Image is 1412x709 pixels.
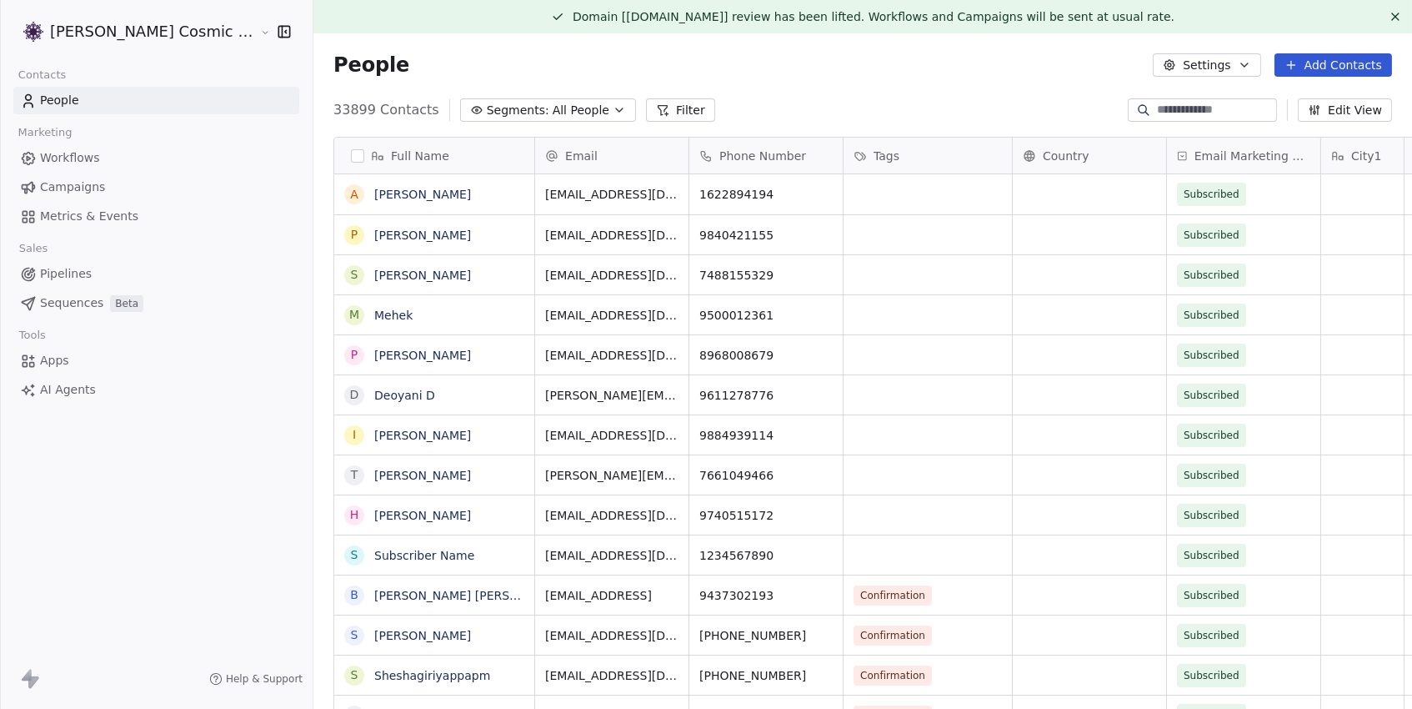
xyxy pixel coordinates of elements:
span: [PHONE_NUMBER] [699,627,833,644]
span: 7488155329 [699,267,833,284]
span: Full Name [391,148,449,164]
button: Add Contacts [1274,53,1392,77]
div: Country [1013,138,1166,173]
span: Confirmation [854,666,932,686]
span: 8968008679 [699,347,833,364]
span: 1234567890 [699,547,833,564]
a: Workflows [13,144,299,172]
div: T [351,466,358,484]
div: Full Name [334,138,534,173]
a: [PERSON_NAME] [374,188,471,201]
span: [PERSON_NAME][EMAIL_ADDRESS][DOMAIN_NAME] [545,387,678,404]
span: Sales [12,236,55,261]
span: 9840421155 [699,227,833,244]
span: Subscribed [1184,347,1239,364]
button: [PERSON_NAME] Cosmic Academy LLP [20,18,248,46]
span: City1 [1351,148,1381,164]
span: Sequences [40,294,103,312]
div: M [349,306,359,324]
button: Edit View [1298,98,1392,122]
a: [PERSON_NAME] [PERSON_NAME] [374,589,572,602]
span: People [40,92,79,109]
div: City1 [1321,138,1404,173]
span: Tools [12,323,53,348]
span: [EMAIL_ADDRESS][DOMAIN_NAME] [545,307,678,324]
span: Email Marketing Consent [1194,148,1310,164]
a: Subscriber Name [374,549,474,562]
span: Subscribed [1184,427,1239,444]
span: [PERSON_NAME][EMAIL_ADDRESS][DOMAIN_NAME] [545,467,678,484]
span: 9740515172 [699,507,833,524]
div: S [351,266,358,284]
div: Email [535,138,688,173]
span: Country [1043,148,1089,164]
div: Email Marketing Consent [1167,138,1320,173]
a: Sheshagiriyappapm [374,669,490,682]
a: People [13,87,299,114]
div: P [351,346,358,364]
span: Apps [40,352,69,370]
span: Confirmation [854,586,932,606]
a: Apps [13,347,299,375]
a: [PERSON_NAME] [374,269,471,282]
span: Email [565,148,598,164]
span: 9884939114 [699,427,833,444]
span: Contacts [11,63,73,88]
div: Phone Number [689,138,843,173]
div: B [350,586,358,604]
div: I [353,426,356,444]
div: S [351,546,358,564]
span: [EMAIL_ADDRESS][DOMAIN_NAME] [545,627,678,644]
a: Deoyani D [374,389,435,402]
span: Phone Number [719,148,806,164]
span: AI Agents [40,381,96,399]
span: [EMAIL_ADDRESS][DOMAIN_NAME] [545,547,678,564]
span: [PERSON_NAME] Cosmic Academy LLP [50,21,256,43]
a: Metrics & Events [13,203,299,230]
span: 7661049466 [699,467,833,484]
a: [PERSON_NAME] [374,509,471,522]
a: [PERSON_NAME] [374,429,471,442]
a: Help & Support [209,672,303,686]
span: Subscribed [1184,186,1239,203]
span: All People [553,102,609,119]
span: 9611278776 [699,387,833,404]
span: Subscribed [1184,507,1239,524]
span: Subscribed [1184,587,1239,604]
div: H [350,506,359,524]
span: Subscribed [1184,267,1239,284]
a: Pipelines [13,260,299,288]
button: Settings [1153,53,1260,77]
span: [EMAIL_ADDRESS][DOMAIN_NAME] [545,667,678,684]
span: Domain [[DOMAIN_NAME]] review has been lifted. Workflows and Campaigns will be sent at usual rate. [573,10,1174,23]
span: [EMAIL_ADDRESS][DOMAIN_NAME] [545,427,678,444]
div: Tags [844,138,1012,173]
div: A [350,186,358,204]
a: Campaigns [13,173,299,201]
span: Confirmation [854,626,932,646]
a: [PERSON_NAME] [374,349,471,362]
span: 33899 Contacts [333,100,439,120]
span: Subscribed [1184,667,1239,684]
div: D [350,386,359,404]
span: Subscribed [1184,307,1239,324]
span: [EMAIL_ADDRESS][DOMAIN_NAME] [545,267,678,284]
span: People [333,53,409,78]
a: AI Agents [13,376,299,404]
div: S [351,666,358,684]
span: [EMAIL_ADDRESS][DOMAIN_NAME] [545,227,678,244]
span: [EMAIL_ADDRESS][DOMAIN_NAME] [545,507,678,524]
a: Mehek [374,309,413,322]
span: Subscribed [1184,467,1239,484]
span: Subscribed [1184,627,1239,644]
button: Filter [646,98,715,122]
span: Subscribed [1184,547,1239,564]
span: Beta [110,295,143,312]
span: 1622894194 [699,186,833,203]
span: Segments: [487,102,549,119]
span: Workflows [40,149,100,167]
span: Marketing [11,120,79,145]
span: [PHONE_NUMBER] [699,667,833,684]
span: [EMAIL_ADDRESS][DOMAIN_NAME] [545,186,678,203]
span: 9437302193 [699,587,833,604]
